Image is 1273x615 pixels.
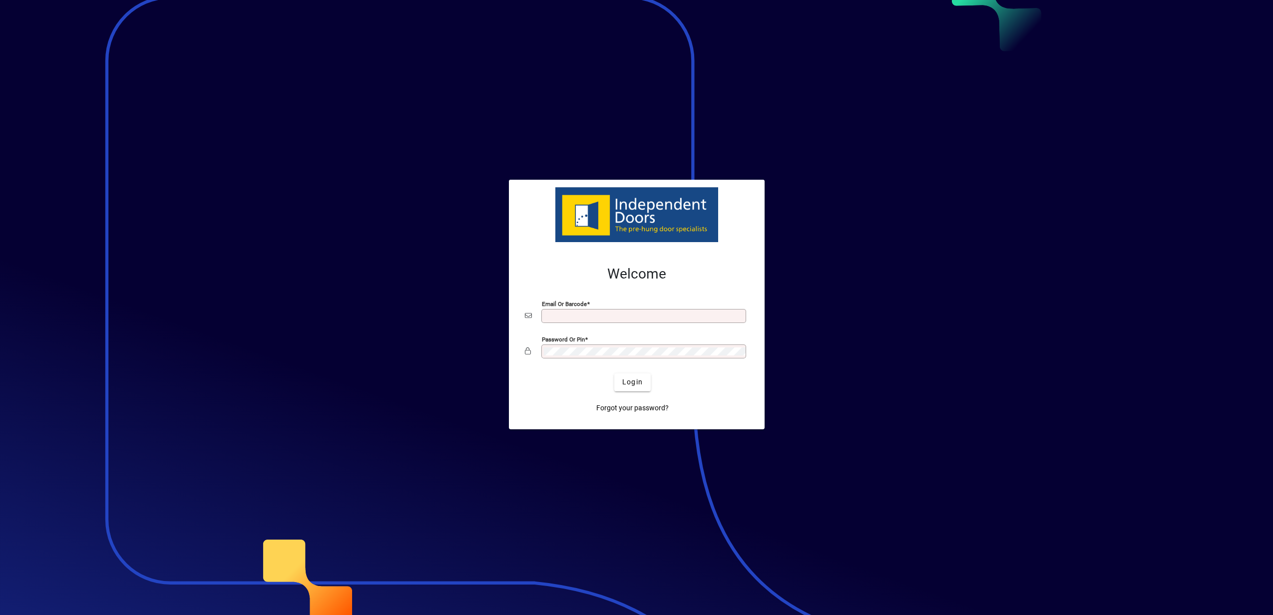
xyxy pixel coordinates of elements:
mat-label: Email or Barcode [542,300,587,307]
span: Forgot your password? [596,403,669,413]
a: Forgot your password? [592,399,673,417]
h2: Welcome [525,266,749,283]
mat-label: Password or Pin [542,335,585,342]
span: Login [622,377,643,387]
button: Login [614,373,651,391]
